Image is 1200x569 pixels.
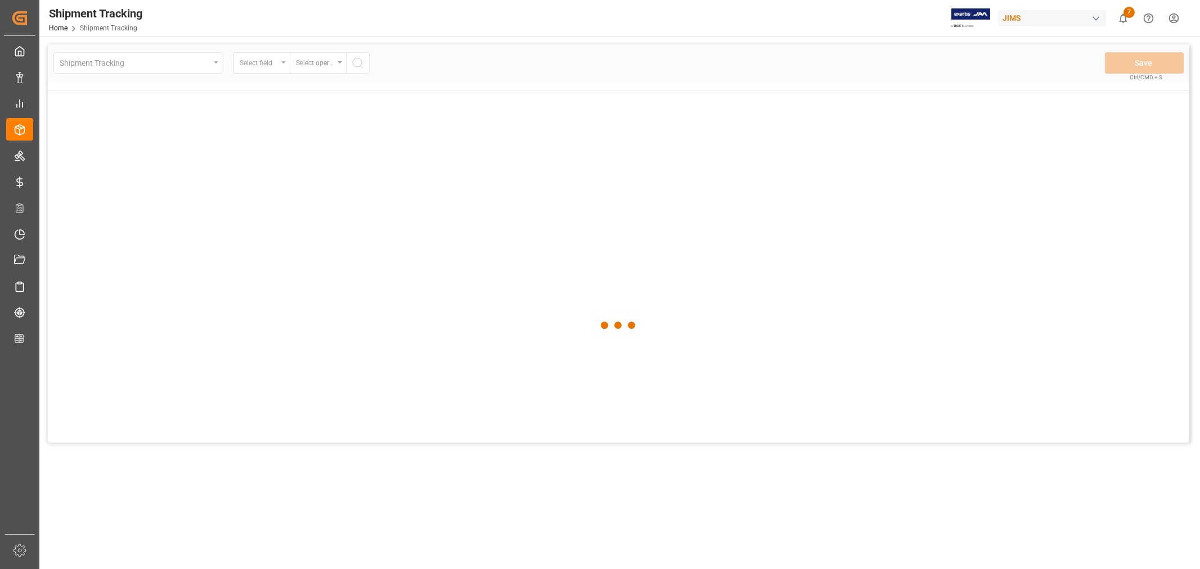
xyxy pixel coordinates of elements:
button: Help Center [1136,6,1161,31]
img: Exertis%20JAM%20-%20Email%20Logo.jpg_1722504956.jpg [951,8,990,28]
button: show 7 new notifications [1111,6,1136,31]
button: JIMS [998,7,1111,29]
div: JIMS [998,10,1106,26]
a: Home [49,24,68,32]
div: Shipment Tracking [49,5,142,22]
span: 7 [1123,7,1135,18]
